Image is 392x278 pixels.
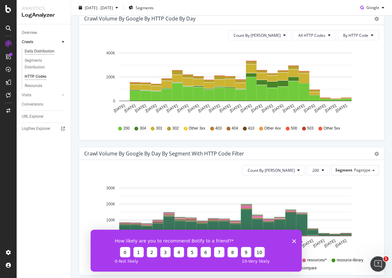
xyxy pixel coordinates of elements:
text: 200K [106,75,115,79]
text: [DATE] [324,103,337,113]
span: compare [302,266,317,271]
text: 400K [106,51,115,55]
text: [DATE] [197,103,210,113]
div: Visits [22,92,31,99]
a: Daily Distribution [25,48,66,55]
text: 300K [106,186,115,190]
span: Pagetype [354,167,371,173]
svg: A chart. [84,180,375,255]
text: 200K [106,202,115,206]
text: 0 [113,99,115,103]
text: [DATE] [124,103,136,113]
text: [DATE] [187,103,200,113]
text: [DATE] [155,103,168,113]
div: LogAnalyzer [22,12,66,19]
text: [DATE] [145,103,157,113]
span: [DATE] - [DATE] [85,5,113,10]
button: Google [358,3,387,13]
a: Overview [22,29,66,36]
span: 301 [156,126,162,131]
span: Segments [136,5,154,10]
a: Conversions [22,101,66,108]
button: Segments [126,3,156,13]
iframe: Survey from Botify [91,230,302,272]
a: Segments Distribution [25,57,66,71]
span: By HTTP Code [343,33,368,38]
span: Count By Day [234,33,281,38]
span: 500 [291,126,297,131]
span: Segment [335,167,352,173]
span: Other 4xx [264,126,281,131]
span: Google [366,5,379,10]
text: [DATE] [166,103,179,113]
span: Other 5xx [324,126,340,131]
text: [DATE] [282,103,295,113]
a: URL Explorer [22,113,66,120]
text: [DATE] [229,103,242,113]
span: 404 [232,126,238,131]
text: [DATE] [303,103,316,113]
span: Other 3xx [188,126,205,131]
div: Logfiles Explorer [22,125,50,132]
text: [DATE] [334,238,347,248]
div: gear [374,17,379,21]
text: [DATE] [250,103,263,113]
text: [DATE] [292,103,305,113]
a: Logfiles Explorer [22,125,66,132]
text: 100K [106,218,115,222]
text: [DATE] [301,238,314,248]
text: [DATE] [240,103,252,113]
button: Count By [PERSON_NAME] [242,165,305,175]
div: Conversions [22,101,43,108]
span: 403 [215,126,221,131]
span: 410 [248,126,254,131]
div: Daily Distribution [25,48,54,55]
button: Count By [PERSON_NAME] [228,30,291,40]
div: Resources [25,83,42,89]
div: Crawl Volume by google by Day by Segment with HTTP Code Filter [84,150,244,157]
div: Segments Distribution [25,57,60,71]
button: 200 [307,165,330,175]
span: resources/* [307,258,327,263]
span: 200 [312,168,319,173]
text: [DATE] [219,103,231,113]
text: [DATE] [261,103,274,113]
a: HTTP Codes [25,73,66,80]
div: Crawl Volume by google by HTTP Code by Day [84,15,196,22]
text: [DATE] [335,103,348,113]
text: [DATE] [134,103,147,113]
text: [DATE] [324,238,336,248]
text: [DATE] [113,103,126,113]
text: [DATE] [312,238,325,248]
span: 304 [140,126,146,131]
span: All HTTP Codes [298,33,325,38]
text: [DATE] [271,103,284,113]
div: Analytics [22,5,66,12]
div: Crawls [22,39,33,45]
a: Resources [25,83,66,89]
text: [DATE] [208,103,221,113]
span: 200 [123,126,130,131]
iframe: Intercom live chat [370,256,386,272]
text: [DATE] [176,103,189,113]
span: 503 [307,126,314,131]
svg: A chart. [84,45,375,120]
div: URL Explorer [22,113,44,120]
a: Visits [22,92,60,99]
button: All HTTP Codes [293,30,336,40]
a: Crawls [22,39,60,45]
